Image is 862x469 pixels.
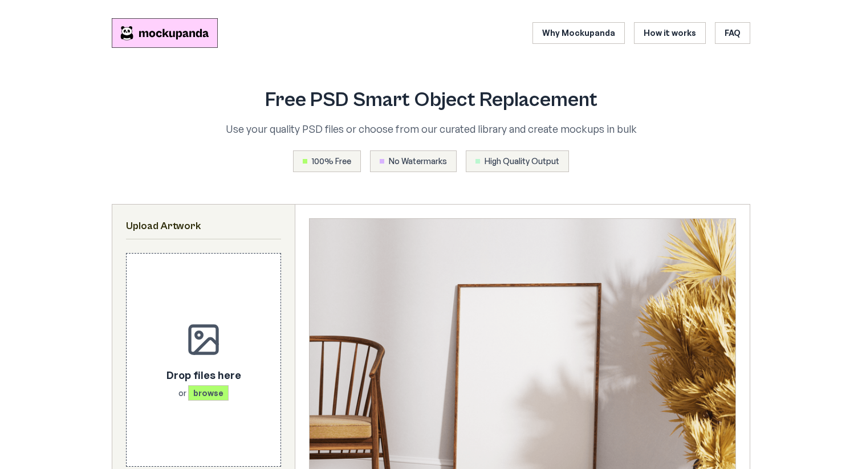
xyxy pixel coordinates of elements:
[166,388,241,399] p: or
[188,385,229,401] span: browse
[389,156,447,167] span: No Watermarks
[112,18,218,48] a: Mockupanda home
[715,22,750,44] a: FAQ
[312,156,351,167] span: 100% Free
[112,18,218,48] img: Mockupanda
[176,121,686,137] p: Use your quality PSD files or choose from our curated library and create mockups in bulk
[176,89,686,112] h1: Free PSD Smart Object Replacement
[532,22,625,44] a: Why Mockupanda
[166,367,241,383] p: Drop files here
[485,156,559,167] span: High Quality Output
[634,22,706,44] a: How it works
[126,218,281,234] h2: Upload Artwork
